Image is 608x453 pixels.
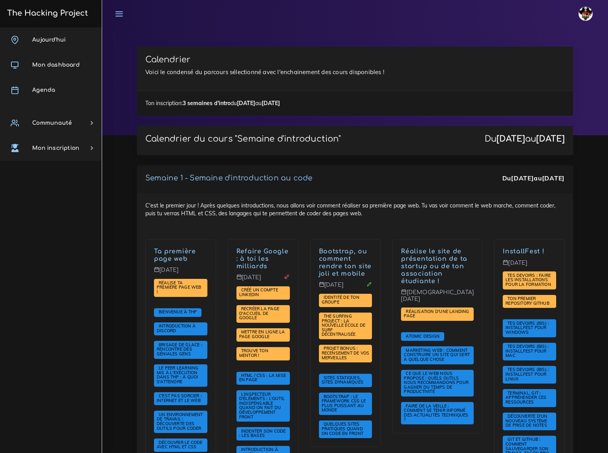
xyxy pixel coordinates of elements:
[157,393,203,403] span: C'est pas sorcier : internet et le web
[322,314,366,337] a: The Surfing Project : la nouvelle école de surf décentralisée
[505,320,549,335] span: Tes devoirs (bis) : Installfest pour Windows
[157,412,203,431] span: Un environnement de travail : découverte des outils pour coder
[404,333,441,339] a: Atomic Design
[404,309,469,319] a: Réalisation d'une landing page
[505,296,551,306] span: Ton premier repository GitHub
[157,280,201,295] a: Réalise ta première page web !
[239,348,268,358] a: Trouve ton mentor !
[322,375,365,386] a: Sites statiques, sites dynamiques
[157,366,198,385] a: Le Peer learning mis à l'exécution dans THP : à quoi s'attendre
[32,145,79,151] span: Mon inscription
[236,248,289,270] a: Refaire Google : à toi les milliards
[505,344,549,358] a: Tes devoirs (bis) : Installfest pour MAC
[502,174,565,183] div: Du au
[503,248,544,255] a: InstallFest !
[157,342,202,357] a: Brisage de glace : rencontre des géniales gens
[5,9,88,18] h3: The Hacking Project
[511,174,534,182] strong: [DATE]
[319,282,372,294] p: [DATE]
[401,248,467,284] a: Réalise le site de présentation de ta startup ou de ton association étudiante !
[239,329,285,339] span: Mettre en ligne la page Google
[505,296,551,306] a: Ton premier repository GitHub
[319,248,372,277] a: Bootstrap, ou comment rendre ton site joli et mobile
[536,134,565,144] strong: [DATE]
[579,7,593,21] img: avatar
[32,37,66,43] span: Aujourd'hui
[183,100,231,107] strong: 3 semaines d'intro
[154,248,196,262] a: Ta première page web
[485,134,565,144] div: Du au
[237,100,255,107] strong: [DATE]
[236,274,290,287] p: [DATE]
[404,347,470,362] span: Marketing web : comment construire un site qui sert à quelque chose
[239,373,286,383] a: HTML / CSS : la mise en page
[505,367,549,382] a: Tes devoirs (bis) : Installfest pour Linux
[505,413,549,428] span: Découverte d'un nouveau système de prise de notes
[262,100,280,107] strong: [DATE]
[322,346,370,360] a: PROJET BONUS : recensement de vos merveilles
[157,309,199,315] a: Bienvenue à THP
[239,373,286,383] span: HTML / CSS : la mise en page
[505,273,553,287] span: Tes devoirs : faire les installations pour la formation
[505,321,549,335] a: Tes devoirs (bis) : Installfest pour Windows
[157,342,202,357] span: Brisage de glace : rencontre des géniales gens
[157,324,196,334] a: Introduction à Discord
[322,394,366,413] a: Bootstrap : le framework CSS le plus puissant au monde
[322,346,370,360] span: PROJET BONUS : recensement de vos merveilles
[145,134,341,144] p: Calendrier du cours "Semaine d'introduction"
[32,62,80,68] span: Mon dashboard
[145,174,312,182] a: Semaine 1 - Semaine d'introduction au code
[239,429,286,439] a: Indenter son code : les bases
[32,87,55,93] span: Agenda
[322,375,365,385] span: Sites statiques, sites dynamiques
[496,134,525,144] strong: [DATE]
[404,348,470,362] a: Marketing web : comment construire un site qui sert à quelque chose
[322,313,366,337] span: The Surfing Project : la nouvelle école de surf décentralisée
[505,344,549,358] span: Tes devoirs (bis) : Installfest pour MAC
[503,260,556,272] p: [DATE]
[322,422,365,436] a: Quelques sites pratiques quand on code en front
[239,348,268,358] span: Trouve ton mentor !
[239,306,279,320] span: Recréer la page d'accueil de Google
[157,393,203,404] a: C'est pas sorcier : internet et le web
[505,273,553,287] a: Tes devoirs : faire les installations pour la formation
[505,390,546,405] span: Terminal, Git : appréhender ces ressources
[157,440,203,450] a: Découvrir le code avec HTML et CSS
[157,412,203,431] a: Un environnement de travail : découverte des outils pour coder
[542,174,565,182] strong: [DATE]
[157,440,203,450] span: Découvrir le code avec HTML et CSS
[404,309,469,319] span: Réalisation d'une landing page
[505,414,549,428] a: Découverte d'un nouveau système de prise de notes
[404,371,469,395] a: Ce que le web nous propose : quels outils nous recommandons pour gagner du temps de productivité
[145,55,565,65] h3: Calendrier
[32,120,72,126] span: Communauté
[137,91,573,115] div: Ton inscription: du au
[322,421,365,436] span: Quelques sites pratiques quand on code en front
[239,329,285,340] a: Mettre en ligne la page Google
[157,323,196,333] span: Introduction à Discord
[154,267,207,279] p: [DATE]
[239,287,278,297] span: Créé un compte LinkedIn
[404,403,468,422] a: Faire de la veille : comment se tenir informé des actualités techniques ?
[505,391,546,405] a: Terminal, Git : appréhender ces ressources
[322,295,359,305] a: Identité de ton groupe
[145,67,565,77] p: Voici le condensé du parcours sélectionné avec l'enchainement des cours disponibles !
[239,306,279,321] a: Recréer la page d'accueil de Google
[401,289,474,308] p: [DEMOGRAPHIC_DATA][DATE]
[157,309,199,315] span: Bienvenue à THP
[239,391,285,420] a: L'inspecteur d'éléments : l'outil indispensable quand on fait du développement front
[239,287,278,298] a: Créé un compte LinkedIn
